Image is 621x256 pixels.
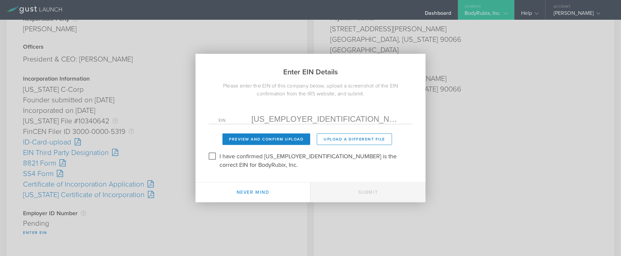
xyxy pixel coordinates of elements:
label: I have confirmed [US_EMPLOYER_IDENTIFICATION_NUMBER] is the correct EIN for BodyRubix, Inc. [219,151,411,169]
button: Submit [310,183,425,202]
label: EIN [218,118,251,124]
button: Upload a different File [317,134,392,145]
iframe: Chat Widget [588,224,621,256]
h2: Enter EIN Details [195,54,425,82]
input: Required [251,114,402,124]
button: Preview and Confirm Upload [222,134,310,145]
div: Please enter the EIN of this company below, upload a screenshot of the EIN confirmation from the ... [195,82,425,98]
button: Never mind [195,183,310,202]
